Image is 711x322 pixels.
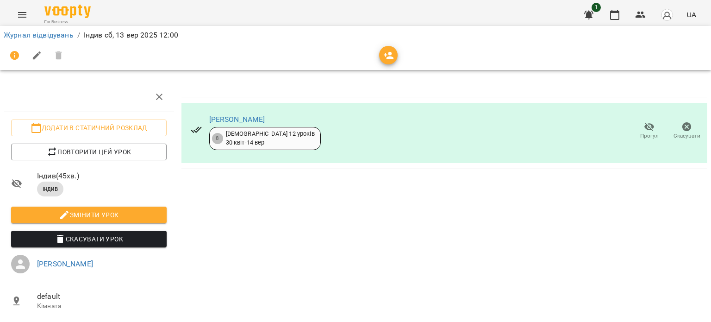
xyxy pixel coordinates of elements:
span: Індив ( 45 хв. ) [37,170,167,182]
div: 8 [212,133,223,144]
span: Скасувати [674,132,700,140]
button: Повторити цей урок [11,144,167,160]
span: Додати в статичний розклад [19,122,159,133]
span: 1 [592,3,601,12]
span: For Business [44,19,91,25]
button: Змінити урок [11,207,167,223]
p: Кімната [37,302,167,311]
button: Прогул [630,118,668,144]
span: default [37,291,167,302]
span: Індив [37,185,63,193]
span: UA [686,10,696,19]
a: Журнал відвідувань [4,31,74,39]
nav: breadcrumb [4,30,707,41]
div: [DEMOGRAPHIC_DATA] 12 уроків 30 квіт - 14 вер [226,130,315,147]
a: [PERSON_NAME] [209,115,265,124]
p: Індив сб, 13 вер 2025 12:00 [84,30,178,41]
span: Змінити урок [19,209,159,221]
img: avatar_s.png [661,8,674,21]
button: Скасувати [668,118,705,144]
span: Повторити цей урок [19,146,159,158]
a: [PERSON_NAME] [37,259,93,268]
button: Додати в статичний розклад [11,120,167,136]
span: Скасувати Урок [19,234,159,245]
button: UA [683,6,700,23]
li: / [77,30,80,41]
img: Voopty Logo [44,5,91,18]
button: Скасувати Урок [11,231,167,247]
button: Menu [11,4,33,26]
span: Прогул [640,132,659,140]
